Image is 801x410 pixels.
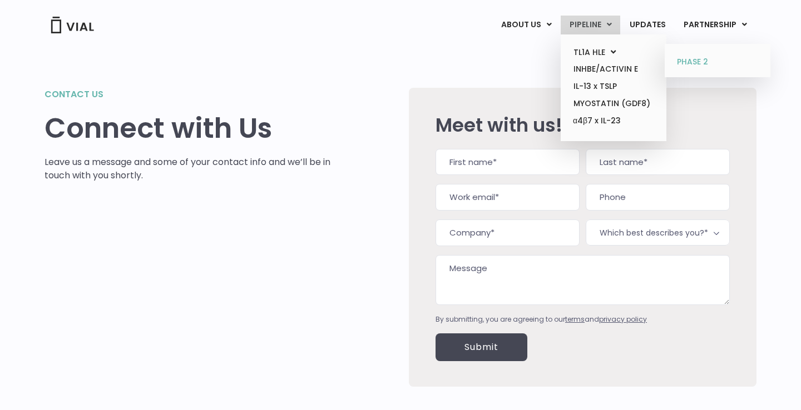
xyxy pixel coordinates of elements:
[565,112,662,130] a: α4β7 x IL-23
[565,314,585,324] a: terms
[586,219,730,246] span: Which best describes you?*
[436,333,527,361] input: Submit
[50,17,95,33] img: Vial Logo
[44,88,331,101] h2: Contact us
[436,149,580,176] input: First name*
[675,16,756,34] a: PARTNERSHIPMenu Toggle
[436,184,580,211] input: Work email*
[621,16,674,34] a: UPDATES
[561,16,620,34] a: PIPELINEMenu Toggle
[44,112,331,144] h1: Connect with Us
[565,61,662,78] a: INHBE/ACTIVIN E
[44,156,331,182] p: Leave us a message and some of your contact info and we’ll be in touch with you shortly.
[565,95,662,112] a: MYOSTATIN (GDF8)
[565,78,662,95] a: IL-13 x TSLP
[565,44,662,61] a: TL1A HLEMenu Toggle
[599,314,647,324] a: privacy policy
[492,16,560,34] a: ABOUT USMenu Toggle
[669,53,766,71] a: PHASE 2
[436,314,730,324] div: By submitting, you are agreeing to our and
[586,149,730,176] input: Last name*
[436,114,730,136] h2: Meet with us!
[586,184,730,211] input: Phone
[436,219,580,246] input: Company*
